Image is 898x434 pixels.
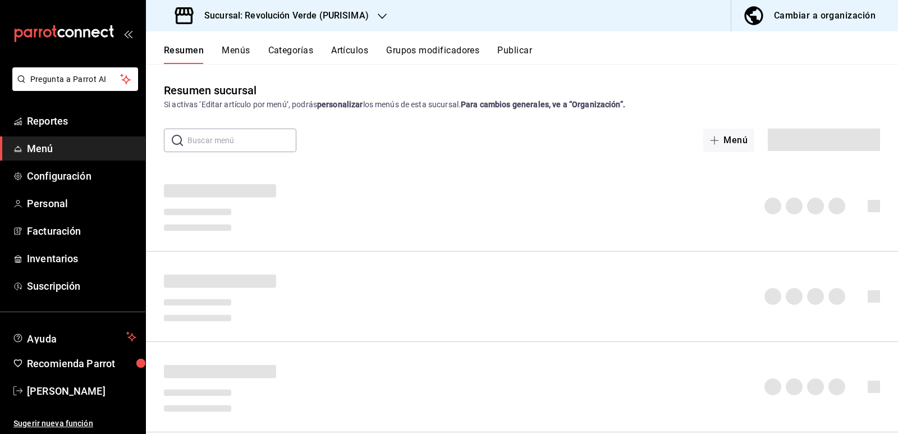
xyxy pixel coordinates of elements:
[8,81,138,93] a: Pregunta a Parrot AI
[27,168,136,184] span: Configuración
[27,196,136,211] span: Personal
[27,383,136,399] span: [PERSON_NAME]
[164,45,898,64] div: navigation tabs
[386,45,479,64] button: Grupos modificadores
[30,74,121,85] span: Pregunta a Parrot AI
[703,129,754,152] button: Menú
[497,45,532,64] button: Publicar
[222,45,250,64] button: Menús
[187,129,296,152] input: Buscar menú
[27,356,136,371] span: Recomienda Parrot
[774,8,876,24] div: Cambiar a organización
[27,113,136,129] span: Reportes
[27,141,136,156] span: Menú
[13,418,136,430] span: Sugerir nueva función
[164,45,204,64] button: Resumen
[27,223,136,239] span: Facturación
[12,67,138,91] button: Pregunta a Parrot AI
[164,82,256,99] div: Resumen sucursal
[268,45,314,64] button: Categorías
[331,45,368,64] button: Artículos
[195,9,369,22] h3: Sucursal: Revolución Verde (PURISIMA)
[164,99,880,111] div: Si activas ‘Editar artículo por menú’, podrás los menús de esta sucursal.
[461,100,625,109] strong: Para cambios generales, ve a “Organización”.
[27,278,136,294] span: Suscripción
[27,251,136,266] span: Inventarios
[123,29,132,38] button: open_drawer_menu
[317,100,363,109] strong: personalizar
[27,330,122,344] span: Ayuda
